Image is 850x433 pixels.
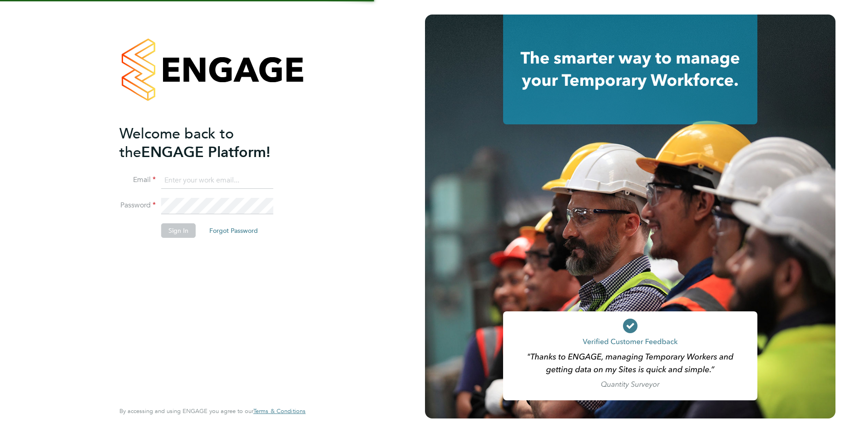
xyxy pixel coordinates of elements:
[119,124,297,162] h2: ENGAGE Platform!
[119,407,306,415] span: By accessing and using ENGAGE you agree to our
[161,223,196,238] button: Sign In
[119,175,156,185] label: Email
[202,223,265,238] button: Forgot Password
[161,172,273,189] input: Enter your work email...
[119,201,156,210] label: Password
[253,408,306,415] a: Terms & Conditions
[119,125,234,161] span: Welcome back to the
